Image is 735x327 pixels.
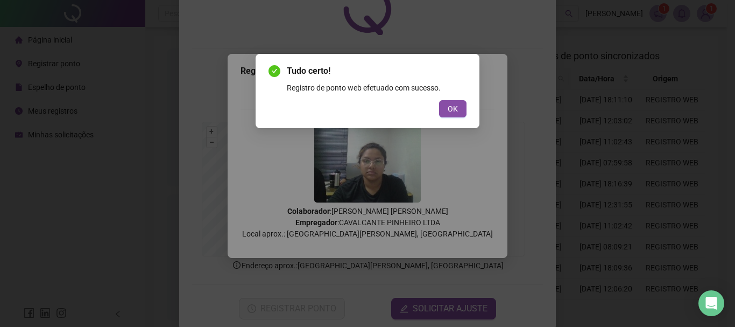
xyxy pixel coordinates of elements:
span: Tudo certo! [287,65,467,78]
span: OK [448,103,458,115]
div: Registro de ponto web efetuado com sucesso. [287,82,467,94]
span: check-circle [268,65,280,77]
div: Open Intercom Messenger [698,290,724,316]
button: OK [439,100,467,117]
